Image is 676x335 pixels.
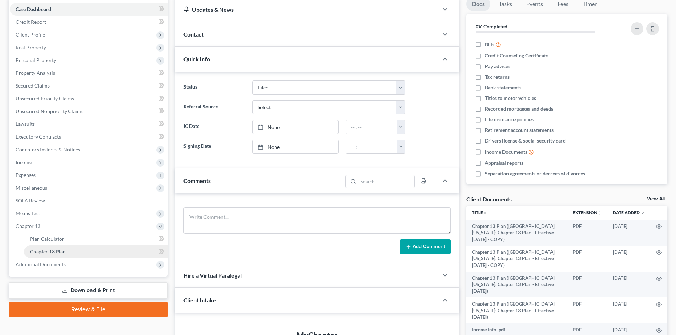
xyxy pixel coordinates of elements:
a: None [253,120,338,134]
i: expand_more [641,211,645,215]
a: Unsecured Nonpriority Claims [10,105,168,118]
a: Plan Calculator [24,233,168,245]
td: [DATE] [607,272,650,297]
span: Recorded mortgages and deeds [485,105,553,112]
span: Tax returns [485,73,510,80]
a: Titleunfold_more [472,210,487,215]
span: Income [16,159,32,165]
span: Bank statements [485,84,521,91]
span: Real Property [16,44,46,50]
span: Bills [485,41,494,48]
span: Titles to motor vehicles [485,95,536,102]
i: unfold_more [483,211,487,215]
td: PDF [567,246,607,272]
span: Hire a Virtual Paralegal [183,272,242,279]
i: unfold_more [597,211,601,215]
td: PDF [567,272,607,297]
td: PDF [567,297,607,323]
span: Chapter 13 [16,223,40,229]
span: Unsecured Nonpriority Claims [16,108,83,114]
span: Contact [183,31,204,38]
span: Credit Counseling Certificate [485,52,548,59]
a: Credit Report [10,16,168,28]
span: Pay advices [485,63,510,70]
strong: 0% Completed [476,23,507,29]
span: Separation agreements or decrees of divorces [485,170,585,177]
div: Updates & News [183,6,429,13]
a: Lawsuits [10,118,168,130]
span: Secured Claims [16,83,50,89]
span: Case Dashboard [16,6,51,12]
a: None [253,140,338,153]
a: Secured Claims [10,79,168,92]
span: Retirement account statements [485,127,554,134]
td: Chapter 13 Plan ([GEOGRAPHIC_DATA][US_STATE]: Chapter 13 Plan - Effective [DATE] - COPY) [466,246,567,272]
span: Plan Calculator [30,236,64,242]
td: [DATE] [607,220,650,246]
span: Appraisal reports [485,160,523,167]
td: Chapter 13 Plan ([GEOGRAPHIC_DATA][US_STATE]: Chapter 13 Plan - Effective [DATE]) [466,297,567,323]
a: Download & Print [9,282,168,299]
span: Client Intake [183,297,216,303]
span: Quick Info [183,56,210,62]
span: SOFA Review [16,197,45,203]
a: Unsecured Priority Claims [10,92,168,105]
span: Executory Contracts [16,134,61,140]
input: Search... [358,175,415,188]
input: -- : -- [346,140,397,153]
span: Comments [183,177,211,184]
a: Chapter 13 Plan [24,245,168,258]
input: -- : -- [346,120,397,134]
span: Additional Documents [16,261,66,267]
span: Life insurance policies [485,116,534,123]
td: PDF [567,220,607,246]
label: IC Date [180,120,248,134]
a: Extensionunfold_more [573,210,601,215]
span: Drivers license & social security card [485,137,566,144]
button: Add Comment [400,239,451,254]
td: [DATE] [607,297,650,323]
div: Client Documents [466,195,512,203]
td: Chapter 13 Plan ([GEOGRAPHIC_DATA][US_STATE]: Chapter 13 Plan - Effective [DATE] - COPY) [466,220,567,246]
span: Property Analysis [16,70,55,76]
a: View All [647,196,665,201]
a: SOFA Review [10,194,168,207]
td: [DATE] [607,246,650,272]
span: Credit Report [16,19,46,25]
span: Personal Property [16,57,56,63]
span: Means Test [16,210,40,216]
span: Client Profile [16,32,45,38]
span: Lawsuits [16,121,35,127]
span: Codebtors Insiders & Notices [16,146,80,152]
span: Unsecured Priority Claims [16,95,74,101]
a: Review & File [9,302,168,317]
span: Expenses [16,172,36,178]
span: Chapter 13 Plan [30,249,66,255]
span: Income Documents [485,149,527,156]
span: Miscellaneous [16,185,47,191]
label: Status [180,80,248,95]
a: Date Added expand_more [613,210,645,215]
td: Chapter 13 Plan ([GEOGRAPHIC_DATA][US_STATE]: Chapter 13 Plan - Effective [DATE]) [466,272,567,297]
label: Referral Source [180,100,248,115]
a: Executory Contracts [10,130,168,143]
label: Signing Date [180,140,248,154]
a: Case Dashboard [10,3,168,16]
a: Property Analysis [10,67,168,79]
